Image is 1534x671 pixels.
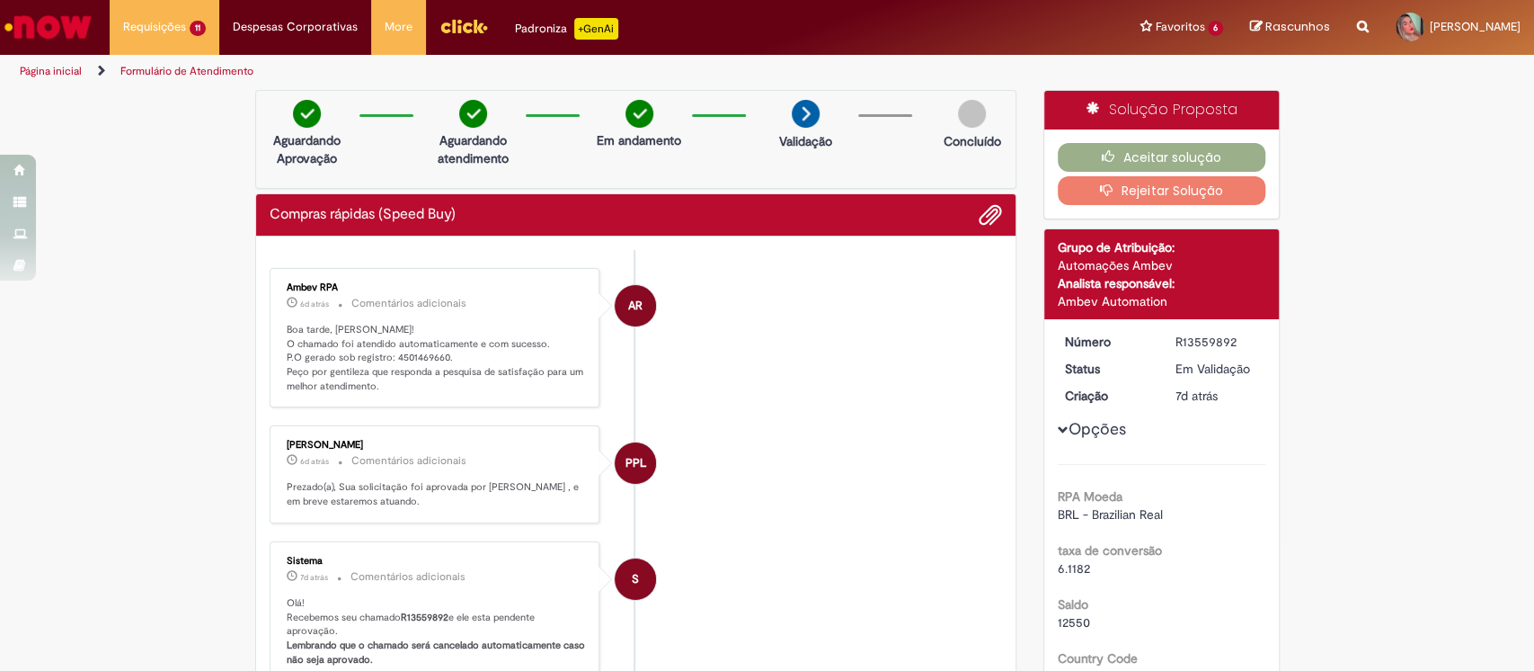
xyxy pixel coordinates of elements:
div: 23/09/2025 15:40:38 [1175,387,1259,405]
button: Aceitar solução [1058,143,1265,172]
span: Favoritos [1155,18,1204,36]
div: Ambev Automation [1058,292,1265,310]
div: Ambev RPA [615,285,656,327]
div: R13559892 [1175,333,1259,351]
dt: Número [1051,333,1162,351]
span: Rascunhos [1265,18,1330,35]
span: 6d atrás [300,299,329,309]
img: check-circle-green.png [459,100,487,128]
div: Grupo de Atribuição: [1058,238,1265,256]
div: Analista responsável: [1058,274,1265,292]
span: [PERSON_NAME] [1430,19,1521,34]
div: Padroniza [515,18,618,40]
b: taxa de conversão [1058,542,1162,559]
p: Boa tarde, [PERSON_NAME]! O chamado foi atendido automaticamente e com sucesso. P.O gerado sob re... [287,323,586,394]
img: check-circle-green.png [293,100,321,128]
div: Solução Proposta [1044,91,1279,130]
h2: Compras rápidas (Speed Buy) Histórico de tíquete [270,207,456,223]
span: 12550 [1058,614,1090,631]
span: AR [628,284,643,327]
b: RPA Moeda [1058,488,1122,505]
dt: Criação [1051,387,1162,405]
span: 6.1182 [1058,560,1090,577]
time: 24/09/2025 16:12:22 [300,299,329,309]
div: Sistema [287,556,586,567]
img: check-circle-green.png [625,100,653,128]
small: Comentários adicionais [350,569,466,585]
b: R13559892 [401,611,448,624]
div: [PERSON_NAME] [287,440,586,451]
p: Aguardando Aprovação [263,131,350,167]
div: Automações Ambev [1058,256,1265,274]
img: ServiceNow [2,9,94,45]
a: Rascunhos [1250,19,1330,36]
a: Formulário de Atendimento [120,64,253,78]
time: 23/09/2025 15:40:38 [1175,388,1218,404]
ul: Trilhas de página [13,55,1009,88]
span: Despesas Corporativas [233,18,358,36]
small: Comentários adicionais [351,453,466,469]
p: Em andamento [597,131,681,149]
time: 24/09/2025 16:05:34 [300,456,329,467]
img: arrow-next.png [792,100,820,128]
div: Ambev RPA [287,282,586,293]
a: Página inicial [20,64,82,78]
img: img-circle-grey.png [958,100,986,128]
div: Em Validação [1175,360,1259,378]
img: click_logo_yellow_360x200.png [439,13,488,40]
span: BRL - Brazilian Real [1058,506,1163,523]
b: Saldo [1058,596,1088,613]
button: Adicionar anexos [979,203,1002,227]
b: Lembrando que o chamado será cancelado automaticamente caso não seja aprovado. [287,639,588,667]
span: 6d atrás [300,456,329,467]
p: Prezado(a), Sua solicitação foi aprovada por [PERSON_NAME] , e em breve estaremos atuando. [287,480,586,508]
span: PPL [625,442,646,485]
div: Paulo Phillipe Leal Vieira [615,443,656,484]
span: 7d atrás [1175,388,1218,404]
span: 6 [1208,21,1223,36]
p: Olá! Recebemos seu chamado e ele esta pendente aprovação. [287,596,586,667]
time: 23/09/2025 15:40:51 [300,572,328,583]
span: More [385,18,412,36]
span: S [632,558,639,601]
p: Validação [779,132,832,150]
b: Country Code [1058,650,1138,667]
p: +GenAi [574,18,618,40]
p: Concluído [943,132,1000,150]
dt: Status [1051,360,1162,378]
p: Aguardando atendimento [430,131,517,167]
small: Comentários adicionais [351,296,466,311]
div: System [615,559,656,600]
span: Requisições [123,18,186,36]
span: 7d atrás [300,572,328,583]
span: 11 [190,21,206,36]
button: Rejeitar Solução [1058,176,1265,205]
